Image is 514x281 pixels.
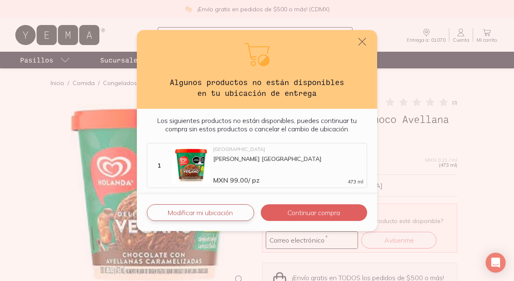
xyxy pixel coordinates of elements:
[213,155,363,163] div: [PERSON_NAME] [GEOGRAPHIC_DATA]
[147,204,254,221] button: Modificar mi ubicación
[172,147,210,184] img: Helado Vegano ChocoAvellana Holanda
[213,147,363,152] div: [GEOGRAPHIC_DATA]
[261,204,367,221] button: Continuar compra
[147,116,367,133] p: Los siguientes productos no están disponibles, puedes continuar tu compra sin estos productos o c...
[486,253,506,273] div: Open Intercom Messenger
[213,176,260,184] span: MXN 99.00 / pz
[164,77,350,99] h3: Algunos productos no están disponibles en tu ubicación de entrega
[348,179,363,184] span: 473 ml
[137,30,377,231] div: default
[149,162,169,169] div: 1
